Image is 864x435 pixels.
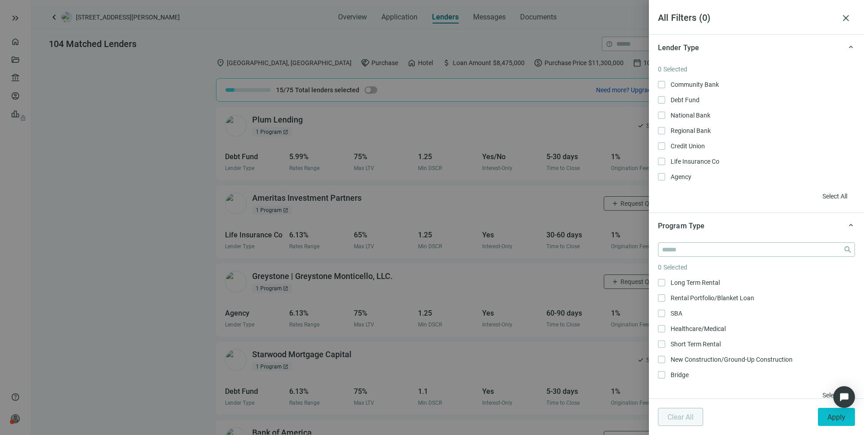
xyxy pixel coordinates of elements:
[658,408,703,426] button: Clear All
[837,9,855,27] button: close
[665,172,695,182] span: Agency
[665,308,686,318] span: SBA
[815,388,855,402] button: Select All
[665,278,723,288] span: Long Term Rental
[665,324,729,334] span: Healthcare/Medical
[649,34,864,61] div: keyboard_arrow_upLender Type
[658,43,699,52] span: Lender Type
[665,370,692,380] span: Bridge
[665,293,758,303] span: Rental Portfolio/Blanket Loan
[815,189,855,203] button: Select All
[658,262,855,272] article: 0 Selected
[841,13,851,24] span: close
[665,355,796,364] span: New Construction/Ground-Up Construction
[822,392,847,399] span: Select All
[649,213,864,239] div: keyboard_arrow_upProgram Type
[665,156,723,166] span: Life Insurance Co
[665,141,709,151] span: Credit Union
[827,413,845,421] span: Apply
[665,80,723,90] span: Community Bank
[658,64,855,74] article: 0 Selected
[833,386,855,408] div: Open Intercom Messenger
[665,126,714,136] span: Regional Bank
[818,408,855,426] button: Apply
[822,193,847,200] span: Select All
[658,222,704,230] span: Program Type
[665,95,703,105] span: Debt Fund
[665,339,724,349] span: Short Term Rental
[658,11,837,25] article: All Filters ( 0 )
[665,110,714,120] span: National Bank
